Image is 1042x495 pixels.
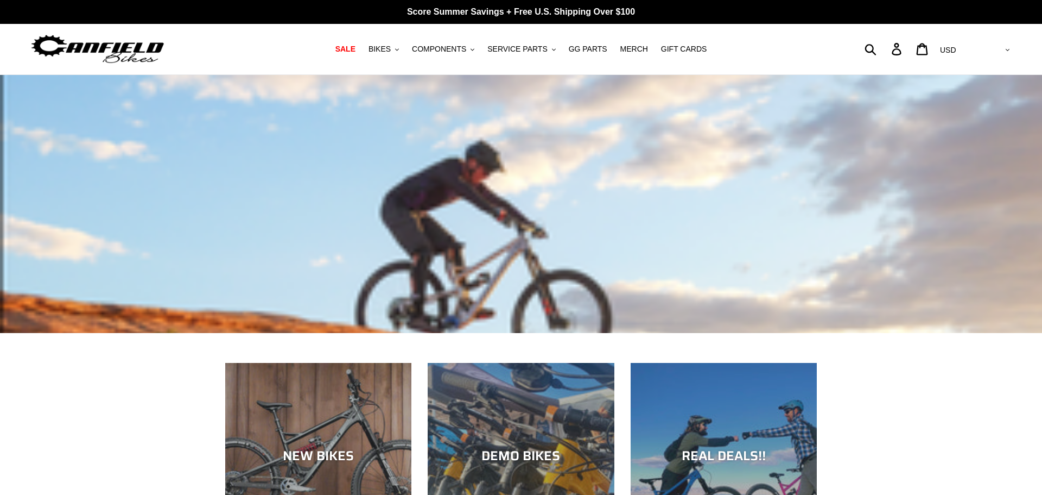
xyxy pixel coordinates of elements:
div: NEW BIKES [225,448,411,464]
input: Search [871,37,898,61]
button: BIKES [363,42,404,57]
span: GG PARTS [569,45,607,54]
img: Canfield Bikes [30,32,166,66]
a: GG PARTS [563,42,613,57]
button: COMPONENTS [406,42,480,57]
div: DEMO BIKES [428,448,614,464]
span: SERVICE PARTS [487,45,547,54]
span: COMPONENTS [412,45,466,54]
a: MERCH [615,42,653,57]
span: SALE [335,45,355,54]
span: GIFT CARDS [661,45,707,54]
div: REAL DEALS!! [631,448,817,464]
span: MERCH [620,45,648,54]
button: SERVICE PARTS [482,42,561,57]
span: BIKES [368,45,391,54]
a: SALE [330,42,361,57]
a: GIFT CARDS [656,42,713,57]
